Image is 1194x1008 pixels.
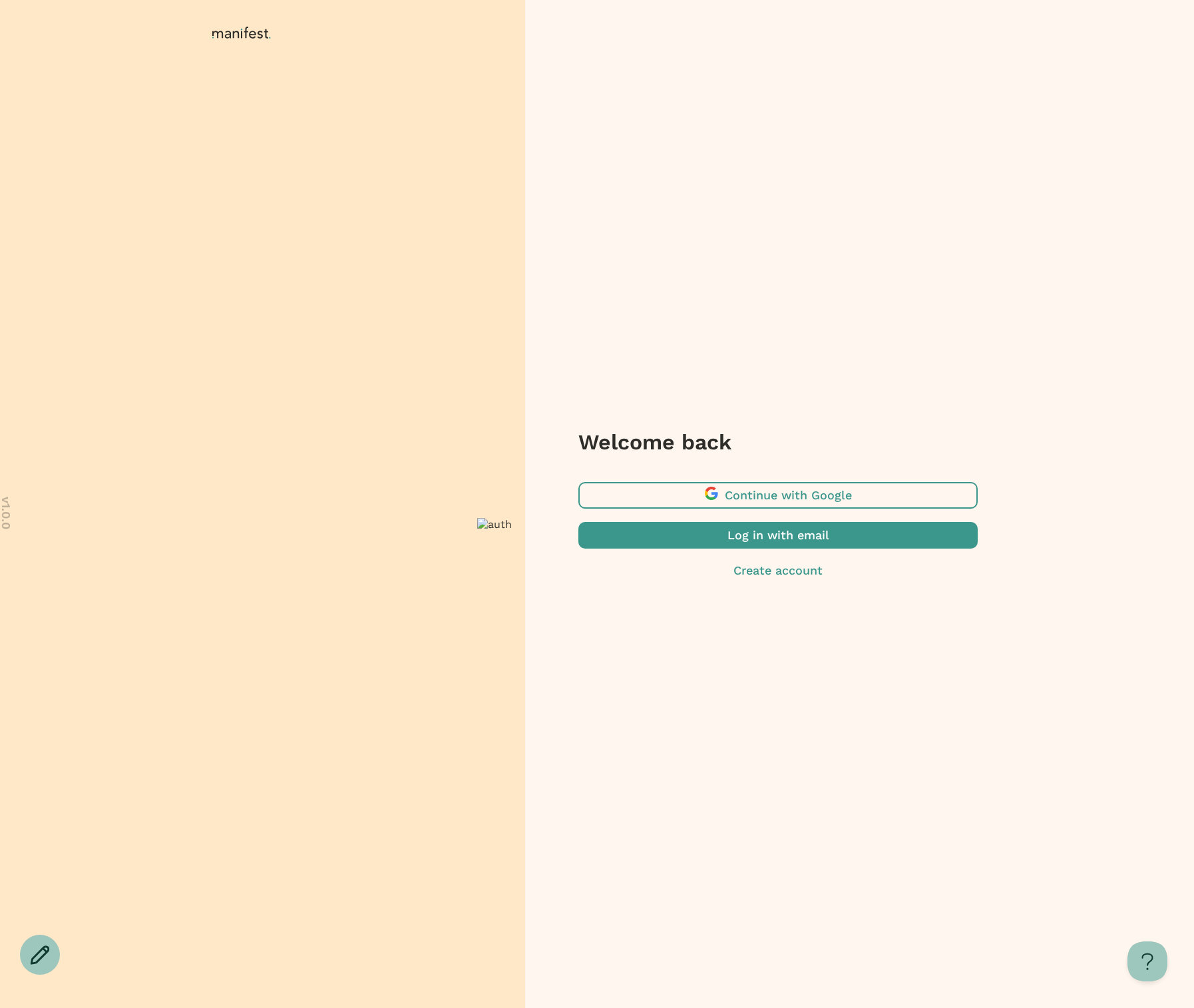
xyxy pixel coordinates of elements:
[578,522,978,549] button: Log in with email
[578,562,978,579] button: Create account
[1127,941,1167,981] iframe: Help Scout Beacon - Open
[578,482,978,509] button: Continue with Google
[477,518,512,531] img: auth
[578,429,978,455] h3: Welcome back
